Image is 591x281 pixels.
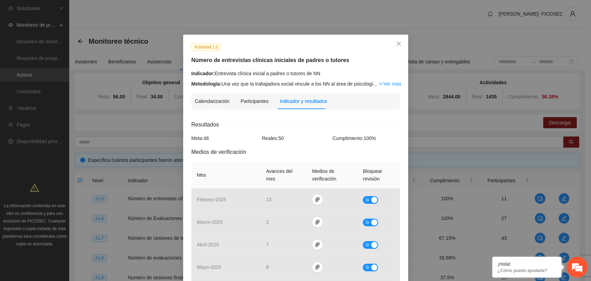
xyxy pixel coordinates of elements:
[191,162,261,188] th: Mes
[312,262,323,273] button: paper-clip
[241,97,269,105] div: Participantes
[396,41,402,46] span: close
[378,81,383,86] span: down
[191,43,221,51] span: Actividad 1.5
[498,268,556,273] p: ¿Cómo puedo ayudarte?
[197,219,223,225] span: marzo - 2025
[312,194,323,205] button: paper-clip
[357,162,400,188] th: Bloquear revisión
[266,242,269,247] span: 7
[306,162,357,188] th: Medios de verificación
[365,196,369,204] span: Sí
[312,217,323,228] button: paper-clip
[378,81,401,87] a: Expand
[389,35,408,53] button: Close
[261,162,307,188] th: Avances del mes
[280,97,327,105] div: Indicador y resultados
[312,264,323,270] span: paper-clip
[190,134,260,142] div: Meta: 48
[262,135,284,141] span: Reales: 50
[197,264,221,270] span: mayo - 2025
[331,134,402,142] div: Cumplimiento: 100 %
[498,261,556,267] div: ¡Hola!
[373,81,377,87] span: ...
[266,197,272,202] span: 13
[191,148,252,156] span: Medios de verificación
[197,197,226,202] span: febrero - 2025
[312,219,323,225] span: paper-clip
[312,242,323,247] span: paper-clip
[266,219,269,225] span: 2
[266,264,269,270] span: 8
[365,219,369,226] span: Sí
[365,241,369,249] span: Sí
[191,120,225,129] span: Resultados
[365,264,369,271] span: Sí
[191,70,400,77] div: Entrevista clínica inicial a padres o tutores de NN
[312,239,323,250] button: paper-clip
[191,71,215,76] strong: Indicador:
[312,197,323,202] span: paper-clip
[195,97,230,105] div: Calendarización
[197,242,219,247] span: abril - 2025
[191,56,400,64] h5: Número de entrevistas clínicas iniciales de padres o tutores
[191,80,400,88] div: Una vez que la trabajadora social vincule a los NN al área de psicologí
[191,81,222,87] strong: Metodología:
